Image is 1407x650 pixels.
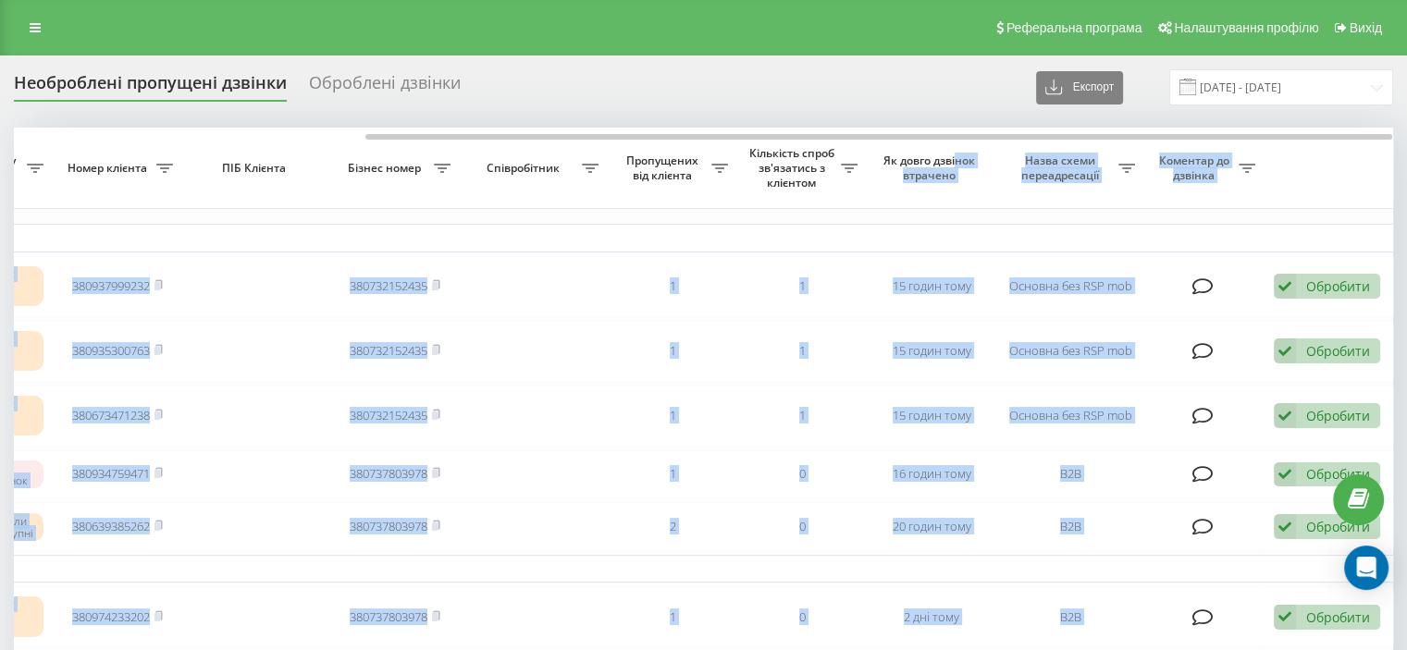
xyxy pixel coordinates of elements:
[737,586,867,647] td: 0
[1006,20,1142,35] span: Реферальна програма
[867,502,996,551] td: 20 годин тому
[737,386,867,447] td: 1
[608,502,737,551] td: 2
[1174,20,1318,35] span: Налаштування профілю
[996,321,1144,382] td: Основна без RSP mob
[350,342,427,359] a: 380732152435
[1306,277,1370,295] div: Обробити
[1006,153,1118,182] span: Назва схеми переадресації
[617,153,711,182] span: Пропущених від клієнта
[1306,518,1370,535] div: Обробити
[737,450,867,499] td: 0
[608,450,737,499] td: 1
[350,608,427,625] a: 380737803978
[72,342,150,359] a: 380935300763
[198,161,315,176] span: ПІБ Клієнта
[1154,153,1239,182] span: Коментар до дзвінка
[867,256,996,317] td: 15 годин тому
[309,73,461,102] div: Оброблені дзвінки
[996,450,1144,499] td: В2В
[867,586,996,647] td: 2 дні тому
[350,518,427,534] a: 380737803978
[72,277,150,294] a: 380937999232
[72,465,150,482] a: 380934759471
[608,386,737,447] td: 1
[996,586,1144,647] td: В2В
[1306,608,1370,626] div: Обробити
[1306,465,1370,483] div: Обробити
[608,256,737,317] td: 1
[339,161,434,176] span: Бізнес номер
[737,321,867,382] td: 1
[608,321,737,382] td: 1
[1306,407,1370,424] div: Обробити
[62,161,156,176] span: Номер клієнта
[469,161,582,176] span: Співробітник
[608,586,737,647] td: 1
[996,256,1144,317] td: Основна без RSP mob
[1036,71,1123,104] button: Експорт
[882,153,981,182] span: Як довго дзвінок втрачено
[72,407,150,423] a: 380673471238
[737,502,867,551] td: 0
[1350,20,1382,35] span: Вихід
[350,277,427,294] a: 380732152435
[747,146,841,190] span: Кількість спроб зв'язатись з клієнтом
[72,518,150,534] a: 380639385262
[1344,546,1388,590] div: Open Intercom Messenger
[14,73,287,102] div: Необроблені пропущені дзвінки
[72,608,150,625] a: 380974233202
[996,502,1144,551] td: В2В
[350,465,427,482] a: 380737803978
[350,407,427,423] a: 380732152435
[867,321,996,382] td: 15 годин тому
[867,386,996,447] td: 15 годин тому
[996,386,1144,447] td: Основна без RSP mob
[1306,342,1370,360] div: Обробити
[737,256,867,317] td: 1
[867,450,996,499] td: 16 годин тому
